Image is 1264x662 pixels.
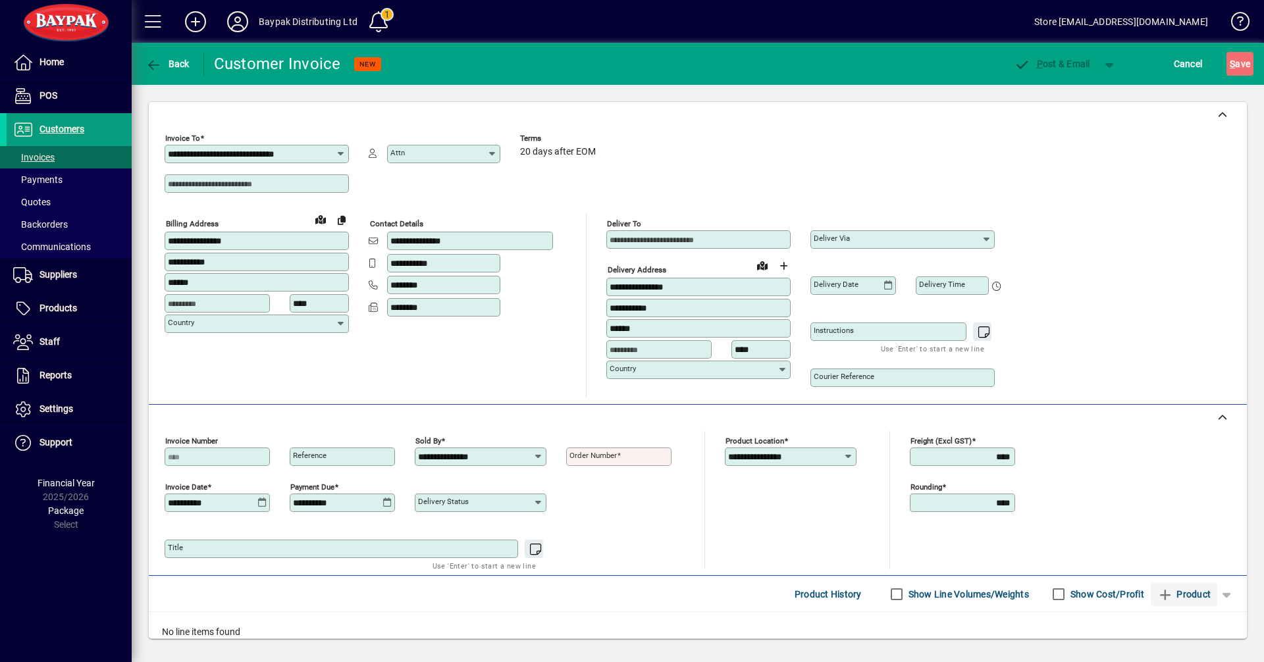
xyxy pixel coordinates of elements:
mat-hint: Use 'Enter' to start a new line [881,341,984,356]
span: Back [145,59,190,69]
mat-label: Invoice date [165,482,207,492]
mat-label: Instructions [814,326,854,335]
mat-label: Sold by [415,436,441,446]
span: Reports [39,370,72,380]
label: Show Cost/Profit [1068,588,1144,601]
mat-label: Attn [390,148,405,157]
span: Customers [39,124,84,134]
span: ost & Email [1014,59,1090,69]
div: Baypak Distributing Ltd [259,11,357,32]
button: Profile [217,10,259,34]
span: Home [39,57,64,67]
span: P [1037,59,1043,69]
app-page-header-button: Back [132,52,204,76]
a: Home [7,46,132,79]
a: Settings [7,393,132,426]
span: Products [39,303,77,313]
mat-hint: Use 'Enter' to start a new line [433,558,536,573]
div: Customer Invoice [214,53,341,74]
mat-label: Product location [725,436,784,446]
span: Support [39,437,72,447]
span: Product [1157,584,1211,605]
span: Product History [795,584,862,605]
span: Financial Year [38,478,95,488]
a: Payments [7,168,132,191]
label: Show Line Volumes/Weights [906,588,1029,601]
button: Add [174,10,217,34]
mat-label: Order number [569,451,617,460]
mat-label: Delivery date [814,280,858,289]
mat-label: Title [168,543,183,552]
a: Communications [7,236,132,258]
span: POS [39,90,57,101]
span: Cancel [1174,53,1203,74]
span: ave [1230,53,1250,74]
span: 20 days after EOM [520,147,596,157]
button: Copy to Delivery address [331,209,352,230]
a: Knowledge Base [1221,3,1248,45]
span: Package [48,505,84,516]
mat-label: Deliver To [607,219,641,228]
span: Terms [520,134,599,143]
span: Communications [13,242,91,252]
a: Products [7,292,132,325]
mat-label: Rounding [910,482,942,492]
span: S [1230,59,1235,69]
a: POS [7,80,132,113]
mat-label: Invoice number [165,436,218,446]
button: Product [1151,582,1217,606]
a: Invoices [7,146,132,168]
button: Post & Email [1007,52,1097,76]
mat-label: Courier Reference [814,372,874,381]
button: Back [142,52,193,76]
div: No line items found [149,612,1247,652]
div: Store [EMAIL_ADDRESS][DOMAIN_NAME] [1034,11,1208,32]
a: Support [7,426,132,459]
a: Staff [7,326,132,359]
mat-label: Reference [293,451,327,460]
mat-label: Delivery time [919,280,965,289]
span: NEW [359,60,376,68]
a: Reports [7,359,132,392]
mat-label: Country [610,364,636,373]
button: Product History [789,582,867,606]
button: Cancel [1171,52,1206,76]
button: Save [1226,52,1253,76]
a: Backorders [7,213,132,236]
mat-label: Payment due [290,482,334,492]
span: Suppliers [39,269,77,280]
mat-label: Delivery status [418,497,469,506]
button: Choose address [773,255,794,276]
span: Settings [39,403,73,414]
a: View on map [752,255,773,276]
a: View on map [310,209,331,230]
span: Invoices [13,152,55,163]
a: Suppliers [7,259,132,292]
span: Payments [13,174,63,185]
mat-label: Invoice To [165,134,200,143]
span: Backorders [13,219,68,230]
mat-label: Deliver via [814,234,850,243]
mat-label: Freight (excl GST) [910,436,972,446]
a: Quotes [7,191,132,213]
span: Quotes [13,197,51,207]
mat-label: Country [168,318,194,327]
span: Staff [39,336,60,347]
